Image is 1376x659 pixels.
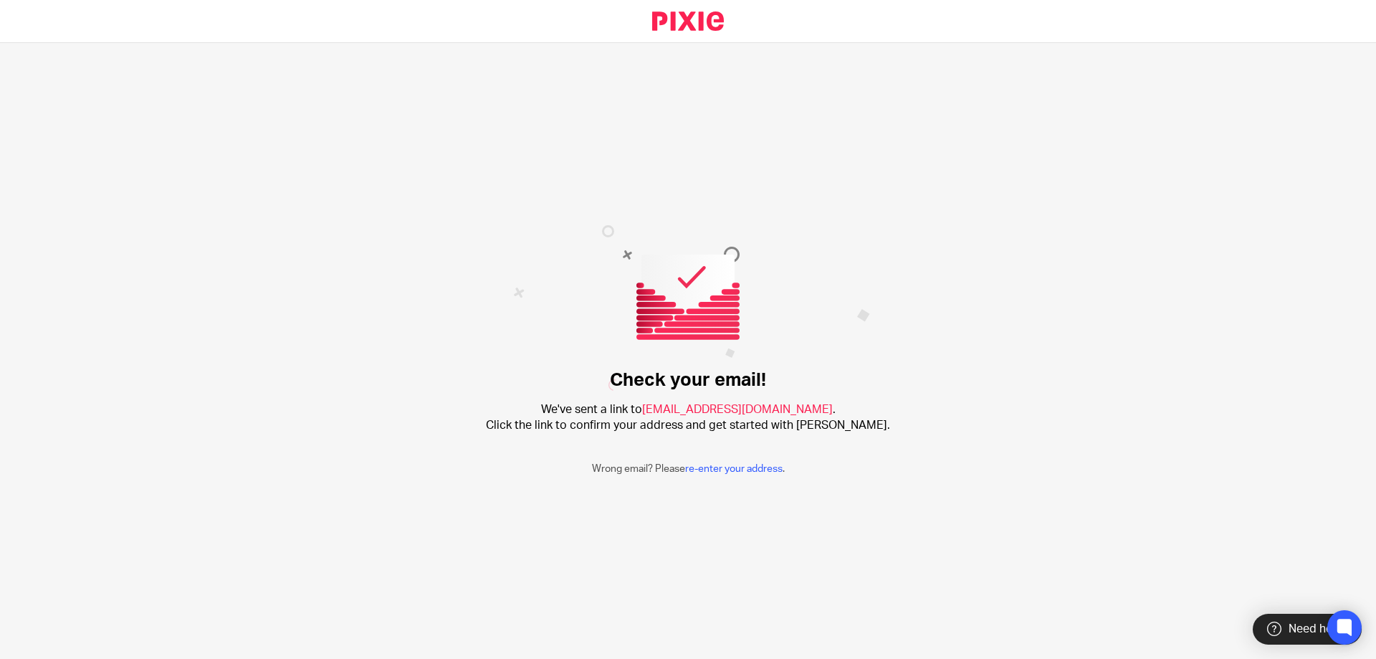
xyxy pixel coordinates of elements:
[513,225,870,391] img: Confirm email image
[610,369,766,392] h1: Check your email!
[642,404,833,415] span: [EMAIL_ADDRESS][DOMAIN_NAME]
[592,462,785,476] p: Wrong email? Please .
[486,402,890,433] h2: We've sent a link to . Click the link to confirm your address and get started with [PERSON_NAME].
[685,464,783,474] a: re-enter your address
[1253,614,1362,645] div: Need help?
